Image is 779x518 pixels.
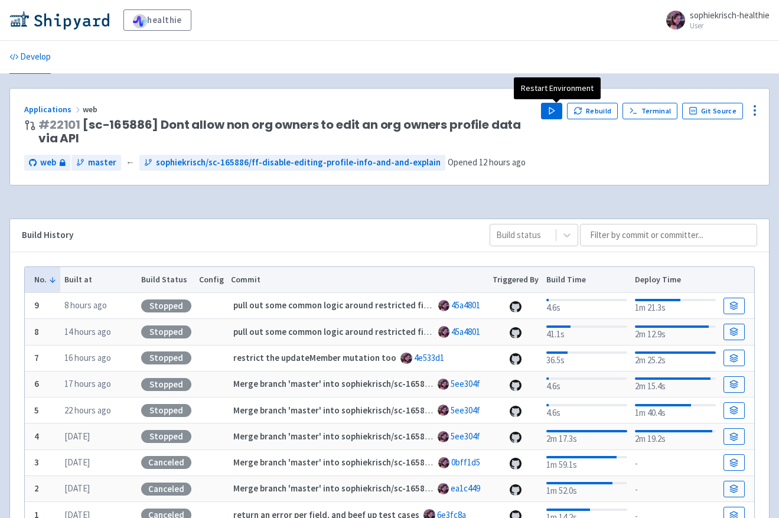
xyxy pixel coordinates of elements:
[690,22,770,30] small: User
[64,405,111,416] time: 22 hours ago
[479,157,526,168] time: 12 hours ago
[635,455,716,471] div: -
[233,378,626,389] strong: Merge branch 'master' into sophiekrisch/sc-165886/ff-disable-editing-profile-info-and-and-explain
[541,103,562,119] button: Play
[682,103,743,119] a: Git Source
[580,224,757,246] input: Filter by commit or committer...
[635,375,716,393] div: 2m 15.4s
[141,351,191,364] div: Stopped
[451,457,480,468] a: 0bff1d5
[723,428,745,445] a: Build Details
[38,116,80,133] a: #22101
[9,11,109,30] img: Shipyard logo
[451,405,480,416] a: 5ee304f
[567,103,618,119] button: Rebuild
[64,299,107,311] time: 8 hours ago
[723,481,745,497] a: Build Details
[546,349,627,367] div: 36.5s
[64,326,111,337] time: 14 hours ago
[635,481,716,497] div: -
[227,267,489,293] th: Commit
[34,299,39,311] b: 9
[690,9,770,21] span: sophiekrisch-healthie
[233,405,626,416] strong: Merge branch 'master' into sophiekrisch/sc-165886/ff-disable-editing-profile-info-and-and-explain
[546,297,627,315] div: 4.6s
[123,9,191,31] a: healthie
[622,103,677,119] a: Terminal
[34,483,39,494] b: 2
[40,156,56,170] span: web
[723,324,745,340] a: Build Details
[723,350,745,366] a: Build Details
[34,405,39,416] b: 5
[448,157,526,168] span: Opened
[233,326,524,337] strong: pull out some common logic around restricted fields into a base mutation
[489,267,543,293] th: Triggered By
[24,155,70,171] a: web
[233,431,626,442] strong: Merge branch 'master' into sophiekrisch/sc-165886/ff-disable-editing-profile-info-and-and-explain
[139,155,445,171] a: sophiekrisch/sc-165886/ff-disable-editing-profile-info-and-and-explain
[34,273,57,286] button: No.
[451,378,480,389] a: 5ee304f
[34,431,39,442] b: 4
[64,483,90,494] time: [DATE]
[141,430,191,443] div: Stopped
[723,376,745,393] a: Build Details
[635,428,716,446] div: 2m 19.2s
[34,378,39,389] b: 6
[451,483,480,494] a: ea1c449
[64,457,90,468] time: [DATE]
[233,299,524,311] strong: pull out some common logic around restricted fields into a base mutation
[64,431,90,442] time: [DATE]
[141,325,191,338] div: Stopped
[141,299,191,312] div: Stopped
[631,267,719,293] th: Deploy Time
[24,104,83,115] a: Applications
[659,11,770,30] a: sophiekrisch-healthie User
[22,229,471,242] div: Build History
[414,352,444,363] a: 4e533d1
[546,323,627,341] div: 41.1s
[38,118,532,145] span: [sc-165886] Dont allow non org owners to edit an org owners profile data via API
[546,402,627,420] div: 4.6s
[64,378,111,389] time: 17 hours ago
[64,352,111,363] time: 16 hours ago
[126,156,135,170] span: ←
[542,267,631,293] th: Build Time
[451,299,480,311] a: 45a4801
[451,326,480,337] a: 45a4801
[141,456,191,469] div: Canceled
[723,454,745,471] a: Build Details
[635,349,716,367] div: 2m 25.2s
[34,352,39,363] b: 7
[141,404,191,417] div: Stopped
[233,457,626,468] strong: Merge branch 'master' into sophiekrisch/sc-165886/ff-disable-editing-profile-info-and-and-explain
[71,155,121,171] a: master
[83,104,99,115] span: web
[451,431,480,442] a: 5ee304f
[546,428,627,446] div: 2m 17.3s
[546,375,627,393] div: 4.6s
[88,156,116,170] span: master
[233,483,626,494] strong: Merge branch 'master' into sophiekrisch/sc-165886/ff-disable-editing-profile-info-and-and-explain
[137,267,195,293] th: Build Status
[141,378,191,391] div: Stopped
[34,326,39,337] b: 8
[156,156,441,170] span: sophiekrisch/sc-165886/ff-disable-editing-profile-info-and-and-explain
[635,297,716,315] div: 1m 21.3s
[141,483,191,496] div: Canceled
[9,41,51,74] a: Develop
[233,352,396,363] strong: restrict the updateMember mutation too
[635,402,716,420] div: 1m 40.4s
[546,480,627,498] div: 1m 52.0s
[635,323,716,341] div: 2m 12.9s
[60,267,137,293] th: Built at
[723,298,745,314] a: Build Details
[34,457,39,468] b: 3
[546,454,627,472] div: 1m 59.1s
[195,267,227,293] th: Config
[723,402,745,419] a: Build Details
